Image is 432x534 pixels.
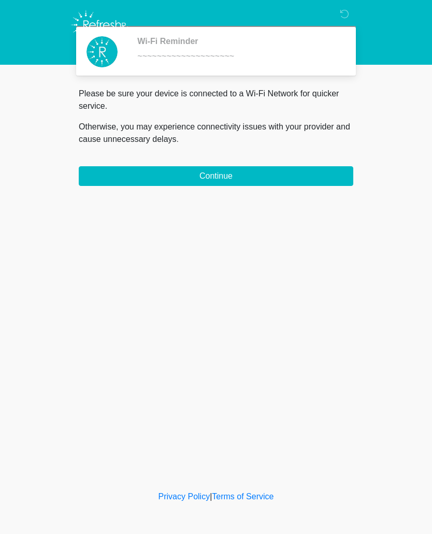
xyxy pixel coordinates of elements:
p: Please be sure your device is connected to a Wi-Fi Network for quicker service. [79,88,353,112]
span: . [177,135,179,143]
a: Privacy Policy [159,492,210,501]
button: Continue [79,166,353,186]
a: | [210,492,212,501]
div: ~~~~~~~~~~~~~~~~~~~~ [137,50,338,63]
img: Agent Avatar [87,36,118,67]
a: Terms of Service [212,492,273,501]
img: Refresh RX Logo [68,8,131,42]
p: Otherwise, you may experience connectivity issues with your provider and cause unnecessary delays [79,121,353,146]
